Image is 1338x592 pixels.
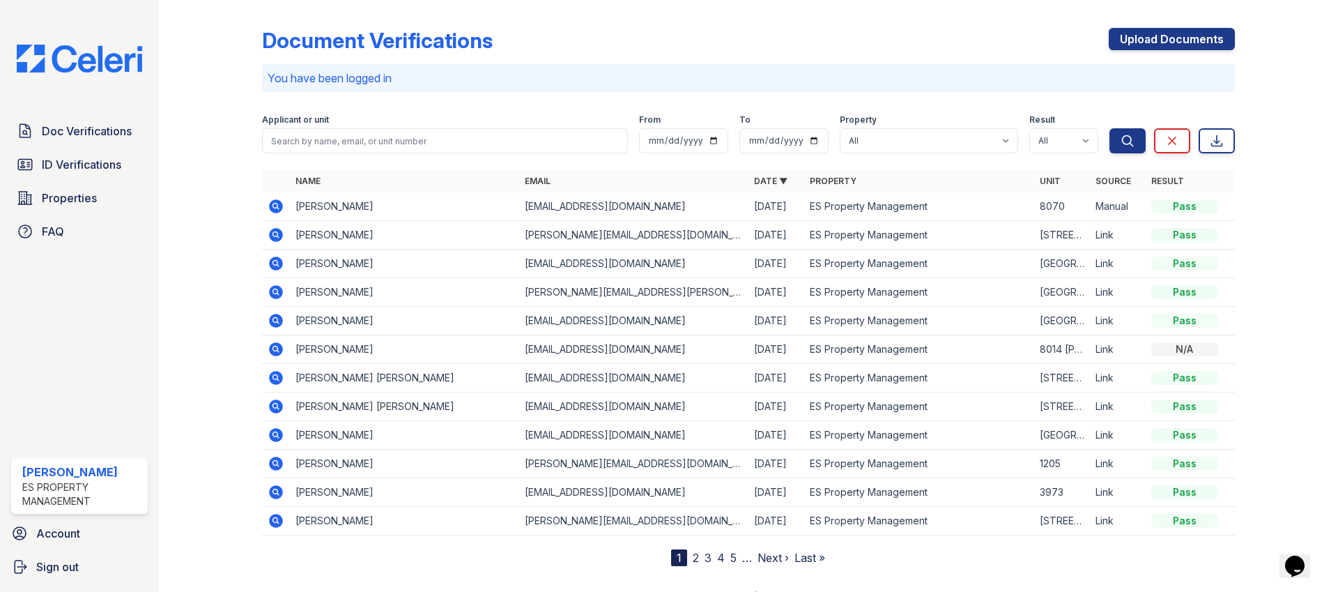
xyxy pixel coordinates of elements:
td: Link [1090,307,1146,335]
td: ES Property Management [804,421,1033,450]
td: [PERSON_NAME] [PERSON_NAME] [290,393,519,421]
td: ES Property Management [804,250,1033,278]
div: Pass [1151,314,1218,328]
a: Upload Documents [1109,28,1235,50]
td: [EMAIL_ADDRESS][DOMAIN_NAME] [519,421,748,450]
div: ES Property Management [22,480,142,508]
div: Pass [1151,457,1218,471]
td: [GEOGRAPHIC_DATA][PERSON_NAME] [1034,421,1090,450]
label: Applicant or unit [262,114,329,126]
td: Link [1090,450,1146,478]
td: [EMAIL_ADDRESS][DOMAIN_NAME] [519,307,748,335]
label: To [739,114,751,126]
td: [DATE] [748,335,804,364]
div: N/A [1151,342,1218,356]
a: Doc Verifications [11,117,148,145]
td: ES Property Management [804,507,1033,536]
a: 2 [693,551,699,565]
td: Link [1090,421,1146,450]
td: Link [1090,221,1146,250]
span: Sign out [36,559,79,575]
td: [DATE] [748,421,804,450]
td: [DATE] [748,478,804,507]
div: 1 [671,549,687,566]
a: 3 [705,551,712,565]
p: You have been logged in [268,70,1229,86]
div: Pass [1151,400,1218,413]
label: From [639,114,661,126]
div: Pass [1151,514,1218,528]
div: Pass [1151,371,1218,385]
td: [PERSON_NAME] [290,507,519,536]
span: Properties [42,190,97,206]
a: Email [525,176,551,186]
td: 8070 [1034,192,1090,221]
a: Sign out [6,553,153,581]
td: Link [1090,364,1146,393]
td: [DATE] [748,221,804,250]
td: [PERSON_NAME] [290,307,519,335]
a: Date ▼ [754,176,787,186]
td: [DATE] [748,307,804,335]
td: Link [1090,478,1146,507]
td: [PERSON_NAME] [290,335,519,364]
div: Document Verifications [262,28,493,53]
div: Pass [1151,285,1218,299]
td: [STREET_ADDRESS] [1034,221,1090,250]
td: [PERSON_NAME] [290,250,519,278]
td: [EMAIL_ADDRESS][DOMAIN_NAME] [519,478,748,507]
a: Unit [1040,176,1061,186]
a: Last » [794,551,825,565]
a: 5 [730,551,737,565]
iframe: chat widget [1279,536,1324,578]
td: [DATE] [748,250,804,278]
td: [GEOGRAPHIC_DATA] [1034,278,1090,307]
td: [STREET_ADDRESS] [1034,364,1090,393]
td: 1205 [1034,450,1090,478]
td: [STREET_ADDRESS][PERSON_NAME] [1034,507,1090,536]
td: [DATE] [748,278,804,307]
td: Manual [1090,192,1146,221]
a: 4 [717,551,725,565]
a: Account [6,519,153,547]
td: ES Property Management [804,221,1033,250]
td: [PERSON_NAME] [290,421,519,450]
div: Pass [1151,485,1218,499]
td: [EMAIL_ADDRESS][DOMAIN_NAME] [519,364,748,393]
div: Pass [1151,228,1218,242]
td: Link [1090,507,1146,536]
label: Result [1029,114,1055,126]
a: Property [810,176,856,186]
td: ES Property Management [804,364,1033,393]
td: [PERSON_NAME][EMAIL_ADDRESS][DOMAIN_NAME] [519,450,748,478]
td: 8014 [PERSON_NAME] Dr [1034,335,1090,364]
td: [PERSON_NAME][EMAIL_ADDRESS][DOMAIN_NAME] [519,507,748,536]
td: ES Property Management [804,450,1033,478]
td: [PERSON_NAME] [290,478,519,507]
td: [DATE] [748,364,804,393]
td: [STREET_ADDRESS] [1034,393,1090,421]
td: [EMAIL_ADDRESS][DOMAIN_NAME] [519,250,748,278]
div: Pass [1151,199,1218,213]
td: [PERSON_NAME] [290,221,519,250]
a: Properties [11,184,148,212]
td: [DATE] [748,507,804,536]
td: Link [1090,393,1146,421]
div: [PERSON_NAME] [22,464,142,480]
span: ID Verifications [42,156,121,173]
td: [PERSON_NAME] [290,278,519,307]
a: Result [1151,176,1184,186]
td: [EMAIL_ADDRESS][DOMAIN_NAME] [519,393,748,421]
a: FAQ [11,218,148,245]
td: Link [1090,250,1146,278]
a: Next › [758,551,789,565]
div: Pass [1151,257,1218,271]
div: Pass [1151,428,1218,442]
td: ES Property Management [804,393,1033,421]
td: [EMAIL_ADDRESS][DOMAIN_NAME] [519,192,748,221]
td: [DATE] [748,450,804,478]
td: [PERSON_NAME][EMAIL_ADDRESS][DOMAIN_NAME] [519,221,748,250]
img: CE_Logo_Blue-a8612792a0a2168367f1c8372b55b34899dd931a85d93a1a3d3e32e68fde9ad4.png [6,45,153,73]
td: 3973 [1034,478,1090,507]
